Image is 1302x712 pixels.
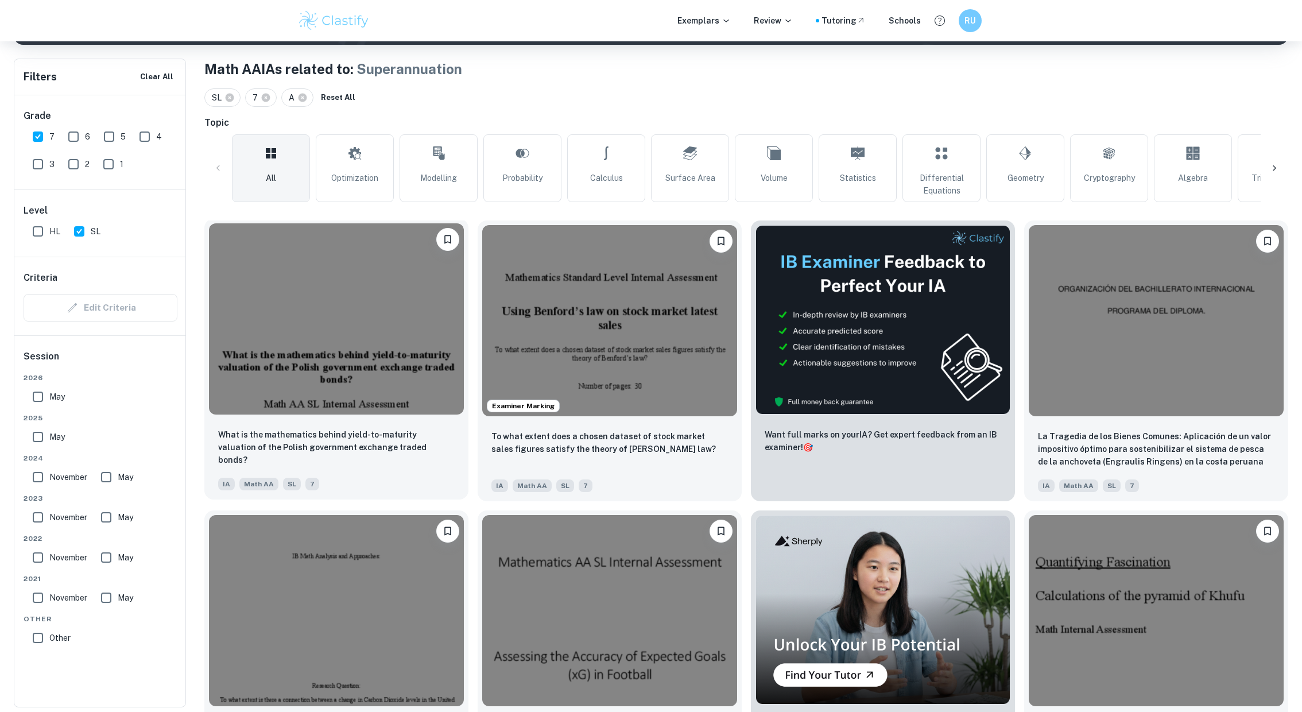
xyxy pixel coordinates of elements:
[49,471,87,483] span: November
[803,443,813,452] span: 🎯
[156,130,162,143] span: 4
[120,158,123,171] span: 1
[665,172,715,184] span: Surface Area
[840,172,876,184] span: Statistics
[204,88,241,107] div: SL
[204,220,468,501] a: BookmarkWhat is the mathematics behind yield-to-maturity valuation of the Polish government excha...
[24,574,177,584] span: 2021
[24,373,177,383] span: 2026
[318,89,358,106] button: Reset All
[281,88,313,107] div: A
[49,390,65,403] span: May
[482,225,737,416] img: Math AA IA example thumbnail: To what extent does a chosen dataset of
[491,430,728,455] p: To what extent does a chosen dataset of stock market sales figures satisfy the theory of Benford’...
[755,225,1010,415] img: Thumbnail
[118,591,133,604] span: May
[245,88,277,107] div: 7
[1038,430,1274,468] p: La Tragedia de los Bienes Comunes: Aplicación de un valor impositivo óptimo para sostenibilizar e...
[502,172,542,184] span: Probability
[1178,172,1208,184] span: Algebra
[24,204,177,218] h6: Level
[930,11,950,30] button: Help and Feedback
[305,478,319,490] span: 7
[24,493,177,504] span: 2023
[1024,220,1288,501] a: BookmarkLa Tragedia de los Bienes Comunes: Aplicación de un valor impositivo óptimo para sostenib...
[204,59,1288,79] h1: Math AA IAs related to:
[677,14,731,27] p: Exemplars
[24,109,177,123] h6: Grade
[556,479,574,492] span: SL
[331,172,378,184] span: Optimization
[297,9,370,32] img: Clastify logo
[710,520,733,543] button: Bookmark
[239,478,278,490] span: Math AA
[218,478,235,490] span: IA
[118,471,133,483] span: May
[49,158,55,171] span: 3
[121,130,126,143] span: 5
[889,14,921,27] a: Schools
[266,172,276,184] span: All
[118,511,133,524] span: May
[137,68,176,86] button: Clear All
[212,91,227,104] span: SL
[1084,172,1135,184] span: Cryptography
[436,520,459,543] button: Bookmark
[91,225,100,238] span: SL
[579,479,592,492] span: 7
[908,172,975,197] span: Differential Equations
[755,515,1010,705] img: Thumbnail
[24,533,177,544] span: 2022
[821,14,866,27] a: Tutoring
[513,479,552,492] span: Math AA
[590,172,623,184] span: Calculus
[49,511,87,524] span: November
[482,515,737,706] img: Math AA IA example thumbnail: Assessing the Accuracy of Expected Goals
[491,479,508,492] span: IA
[209,515,464,706] img: Math AA IA example thumbnail: To what extent is there a connection be
[24,453,177,463] span: 2024
[420,172,457,184] span: Modelling
[765,428,1001,454] p: Want full marks on your IA ? Get expert feedback from an IB examiner!
[118,551,133,564] span: May
[1103,479,1121,492] span: SL
[24,294,177,322] div: Criteria filters are unavailable when searching by topic
[761,172,788,184] span: Volume
[751,220,1015,501] a: ThumbnailWant full marks on yourIA? Get expert feedback from an IB examiner!
[283,478,301,490] span: SL
[356,61,462,77] span: Superannuation
[1029,225,1284,416] img: Math AA IA example thumbnail: La Tragedia de los Bienes Comunes: Aplic
[1038,479,1055,492] span: IA
[49,225,60,238] span: HL
[49,632,71,644] span: Other
[754,14,793,27] p: Review
[1256,230,1279,253] button: Bookmark
[1125,479,1139,492] span: 7
[218,428,455,466] p: What is the mathematics behind yield-to-maturity valuation of the Polish government exchange trad...
[487,401,559,411] span: Examiner Marking
[1029,515,1284,706] img: Math AA IA example thumbnail: Calculations of the pyramid of Khufu
[710,230,733,253] button: Bookmark
[1251,172,1302,184] span: Trigonometry
[1059,479,1098,492] span: Math AA
[1256,520,1279,543] button: Bookmark
[85,130,90,143] span: 6
[24,614,177,624] span: Other
[85,158,90,171] span: 2
[436,228,459,251] button: Bookmark
[49,431,65,443] span: May
[24,271,57,285] h6: Criteria
[289,91,300,104] span: A
[24,350,177,373] h6: Session
[253,91,263,104] span: 7
[964,14,977,27] h6: RU
[1007,172,1044,184] span: Geometry
[209,223,464,415] img: Math AA IA example thumbnail: What is the mathematics behind yield-to-
[959,9,982,32] button: RU
[49,591,87,604] span: November
[204,116,1288,130] h6: Topic
[49,130,55,143] span: 7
